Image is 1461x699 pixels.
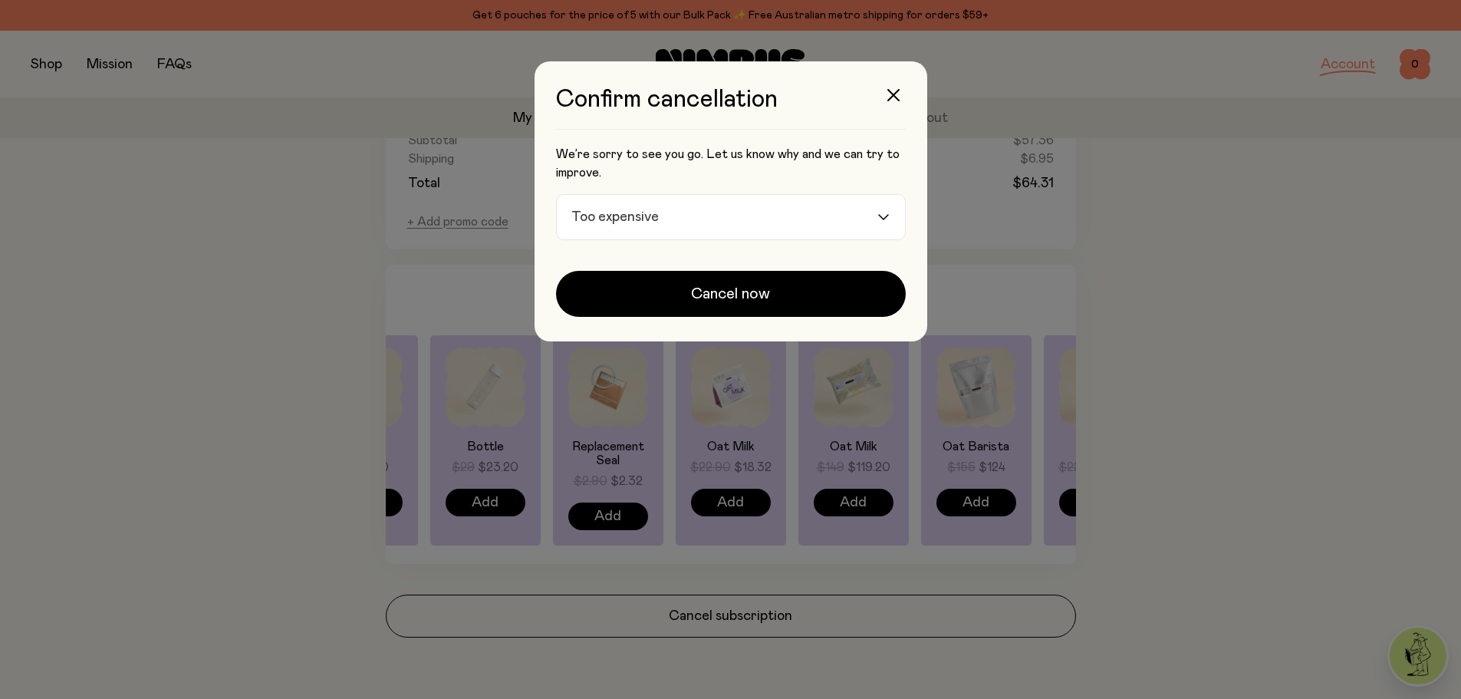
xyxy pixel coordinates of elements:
p: We’re sorry to see you go. Let us know why and we can try to improve. [556,145,906,182]
span: Cancel now [691,283,770,305]
button: Cancel now [556,271,906,317]
span: Too expensive [568,195,663,239]
h3: Confirm cancellation [556,86,906,130]
div: Search for option [556,194,906,240]
input: Search for option [665,195,876,239]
